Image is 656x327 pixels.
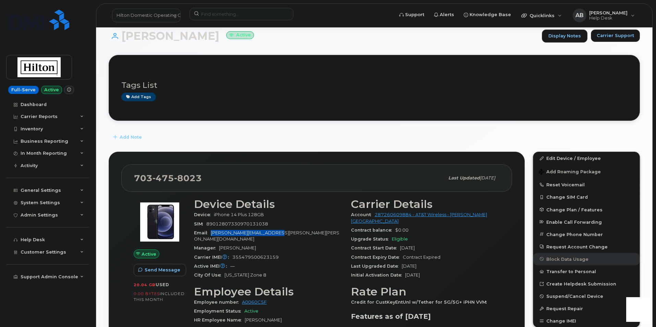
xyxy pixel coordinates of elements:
[626,297,651,322] iframe: Messenger Launcher
[429,8,459,22] a: Alerts
[533,290,640,302] button: Suspend/Cancel Device
[533,265,640,278] button: Transfer to Personal
[112,9,181,22] a: Hilton Domestic Operating Company Inc
[194,245,219,250] span: Manager
[120,134,142,140] span: Add Note
[589,15,628,21] span: Help Desk
[156,282,169,287] span: used
[139,201,180,243] img: image20231002-3703462-trllhy.jpeg
[589,10,628,15] span: [PERSON_NAME]
[230,264,235,269] span: —
[400,245,415,250] span: [DATE]
[533,191,640,203] button: Change SIM Card
[597,32,634,39] span: Carrier Support
[351,300,490,305] span: Credit for CustKeyEntUnl w/Tether for 5G/5G+ iPHN VVM
[395,227,409,233] span: $0.00
[194,285,343,298] h3: Employee Details
[194,212,214,217] span: Device
[226,31,254,39] small: Active
[533,241,640,253] button: Request Account Change
[194,255,232,260] span: Carrier IMEI
[351,272,405,278] span: Initial Activation Date
[546,294,603,299] span: Suspend/Cancel Device
[533,278,640,290] a: Create Helpdesk Submission
[194,317,245,323] span: HR Employee Name
[533,228,640,241] button: Change Phone Number
[533,216,640,228] button: Enable Call Forwarding
[121,81,627,90] h3: Tags List
[448,175,480,180] span: Last updated
[542,30,587,43] a: Display Notes
[214,212,264,217] span: iPhone 14 Plus 128GB
[219,245,256,250] span: [PERSON_NAME]
[153,173,174,183] span: 475
[459,8,516,22] a: Knowledge Base
[533,302,640,315] button: Request Repair
[194,264,230,269] span: Active IMEI
[109,131,148,143] button: Add Note
[533,178,640,191] button: Reset Voicemail
[244,308,258,314] span: Active
[109,30,538,42] h1: [PERSON_NAME]
[174,173,202,183] span: 8023
[470,11,511,18] span: Knowledge Base
[568,9,640,22] div: Alex Bradshaw
[533,152,640,164] a: Edit Device / Employee
[403,255,440,260] span: Contract Expired
[206,221,268,226] span: 89012807330970131038
[405,272,420,278] span: [DATE]
[232,255,279,260] span: 355479500623159
[394,8,429,22] a: Support
[591,30,640,42] button: Carrier Support
[224,272,266,278] span: [US_STATE] Zone 8
[533,315,640,327] button: Change IMEI
[194,230,339,242] span: [PERSON_NAME][EMAIL_ADDRESS][PERSON_NAME][PERSON_NAME][DOMAIN_NAME]
[194,308,244,314] span: Employment Status
[351,264,402,269] span: Last Upgraded Date
[546,207,603,212] span: Change Plan / Features
[194,198,343,210] h3: Device Details
[351,227,395,233] span: Contract balance
[145,267,180,273] span: Send Message
[134,264,186,276] button: Send Message
[351,245,400,250] span: Contract Start Date
[405,11,424,18] span: Support
[194,272,224,278] span: City Of Use
[402,264,416,269] span: [DATE]
[392,236,408,242] span: Eligible
[190,8,293,20] input: Find something...
[134,173,202,183] span: 703
[351,212,487,223] a: 287260609884 - AT&T Wireless - [PERSON_NAME][GEOGRAPHIC_DATA]
[539,169,601,176] span: Add Roaming Package
[245,317,282,323] span: [PERSON_NAME]
[517,9,567,22] div: Quicklinks
[575,11,584,20] span: AB
[194,230,211,235] span: Email
[440,11,454,18] span: Alerts
[142,251,156,257] span: Active
[546,219,602,224] span: Enable Call Forwarding
[351,212,375,217] span: Account
[351,255,403,260] span: Contract Expiry Date
[134,291,160,296] span: 0.00 Bytes
[530,13,555,18] span: Quicklinks
[194,221,206,226] span: SIM
[134,282,156,287] span: 20.04 GB
[533,203,640,216] button: Change Plan / Features
[533,164,640,178] button: Add Roaming Package
[121,93,156,101] a: Add tags
[242,300,267,305] a: A0060C5F
[351,312,500,320] h3: Features as of [DATE]
[351,285,500,298] h3: Rate Plan
[351,236,392,242] span: Upgrade Status
[351,198,500,210] h3: Carrier Details
[480,175,495,180] span: [DATE]
[533,253,640,265] button: Block Data Usage
[194,300,242,305] span: Employee number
